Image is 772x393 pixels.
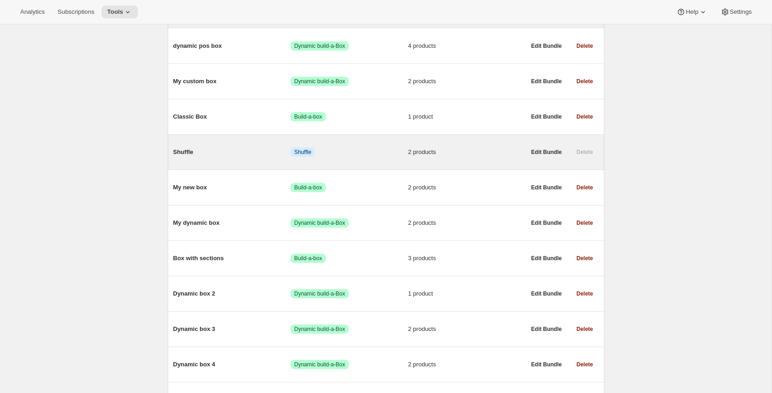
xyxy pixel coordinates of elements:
span: Edit Bundle [531,255,562,262]
span: Classic Box [173,112,291,121]
button: Delete [571,323,598,336]
button: Edit Bundle [526,358,568,371]
button: Edit Bundle [526,75,568,88]
span: Edit Bundle [531,290,562,297]
span: Tools [107,8,123,16]
button: Delete [571,216,598,229]
span: Shuffle [294,148,311,156]
span: Edit Bundle [531,113,562,120]
span: Dynamic build-a-Box [294,42,345,50]
span: Delete [576,78,593,85]
span: Delete [576,290,593,297]
span: 2 products [408,183,526,192]
span: Edit Bundle [531,361,562,368]
button: Delete [571,287,598,300]
span: Subscriptions [57,8,94,16]
button: Help [671,6,713,18]
span: 2 products [408,360,526,369]
button: Delete [571,40,598,52]
span: 2 products [408,148,526,157]
span: Dynamic build-a-Box [294,78,345,85]
span: 1 product [408,289,526,298]
span: Dynamic build-a-Box [294,219,345,227]
button: Edit Bundle [526,252,568,265]
button: Settings [715,6,757,18]
button: Edit Bundle [526,181,568,194]
span: Edit Bundle [531,148,562,156]
button: Edit Bundle [526,216,568,229]
span: 3 products [408,254,526,263]
span: Build-a-box [294,113,322,120]
button: Edit Bundle [526,110,568,123]
span: 2 products [408,325,526,334]
button: Delete [571,358,598,371]
span: Delete [576,113,593,120]
span: My custom box [173,77,291,86]
span: Dynamic build-a-Box [294,361,345,368]
span: Edit Bundle [531,42,562,50]
span: My new box [173,183,291,192]
span: Dynamic build-a-Box [294,290,345,297]
span: Edit Bundle [531,184,562,191]
span: 2 products [408,218,526,228]
span: Edit Bundle [531,219,562,227]
span: Dynamic box 4 [173,360,291,369]
button: Delete [571,75,598,88]
button: Delete [571,181,598,194]
span: Dynamic build-a-Box [294,325,345,333]
span: Delete [576,361,593,368]
span: Box with sections [173,254,291,263]
span: Delete [576,42,593,50]
button: Edit Bundle [526,40,568,52]
span: 2 products [408,77,526,86]
span: 4 products [408,41,526,51]
span: Shuffle [173,148,291,157]
span: Help [686,8,698,16]
button: Analytics [15,6,50,18]
span: Edit Bundle [531,325,562,333]
span: Dynamic box 3 [173,325,291,334]
span: Settings [730,8,752,16]
button: Edit Bundle [526,287,568,300]
span: dynamic pos box [173,41,291,51]
button: Delete [571,252,598,265]
span: Delete [576,184,593,191]
button: Subscriptions [52,6,100,18]
span: Delete [576,255,593,262]
span: Edit Bundle [531,78,562,85]
button: Edit Bundle [526,146,568,159]
span: Delete [576,325,593,333]
span: Analytics [20,8,45,16]
button: Tools [102,6,138,18]
span: Dynamic box 2 [173,289,291,298]
button: Delete [571,110,598,123]
span: My dynamic box [173,218,291,228]
span: 1 product [408,112,526,121]
span: Build-a-box [294,255,322,262]
span: Build-a-box [294,184,322,191]
button: Edit Bundle [526,323,568,336]
span: Delete [576,219,593,227]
